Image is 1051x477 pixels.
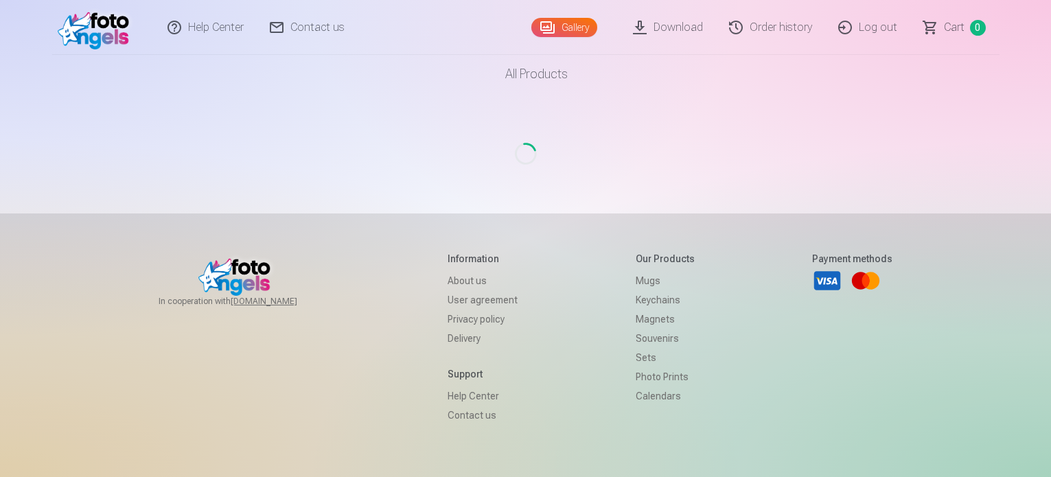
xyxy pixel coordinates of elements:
[448,367,518,381] h5: Support
[812,266,842,296] a: Visa
[58,5,137,49] img: /fa1
[467,55,584,93] a: All products
[636,348,695,367] a: Sets
[636,252,695,266] h5: Our products
[159,296,330,307] span: In cooperation with
[944,19,965,36] span: Сart
[448,252,518,266] h5: Information
[448,271,518,290] a: About us
[448,386,518,406] a: Help Center
[636,310,695,329] a: Magnets
[636,290,695,310] a: Keychains
[231,296,330,307] a: [DOMAIN_NAME]
[448,290,518,310] a: User agreement
[812,252,892,266] h5: Payment methods
[448,310,518,329] a: Privacy policy
[636,329,695,348] a: Souvenirs
[636,386,695,406] a: Calendars
[448,406,518,425] a: Contact us
[531,18,597,37] a: Gallery
[970,20,986,36] span: 0
[448,329,518,348] a: Delivery
[636,367,695,386] a: Photo prints
[851,266,881,296] a: Mastercard
[636,271,695,290] a: Mugs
